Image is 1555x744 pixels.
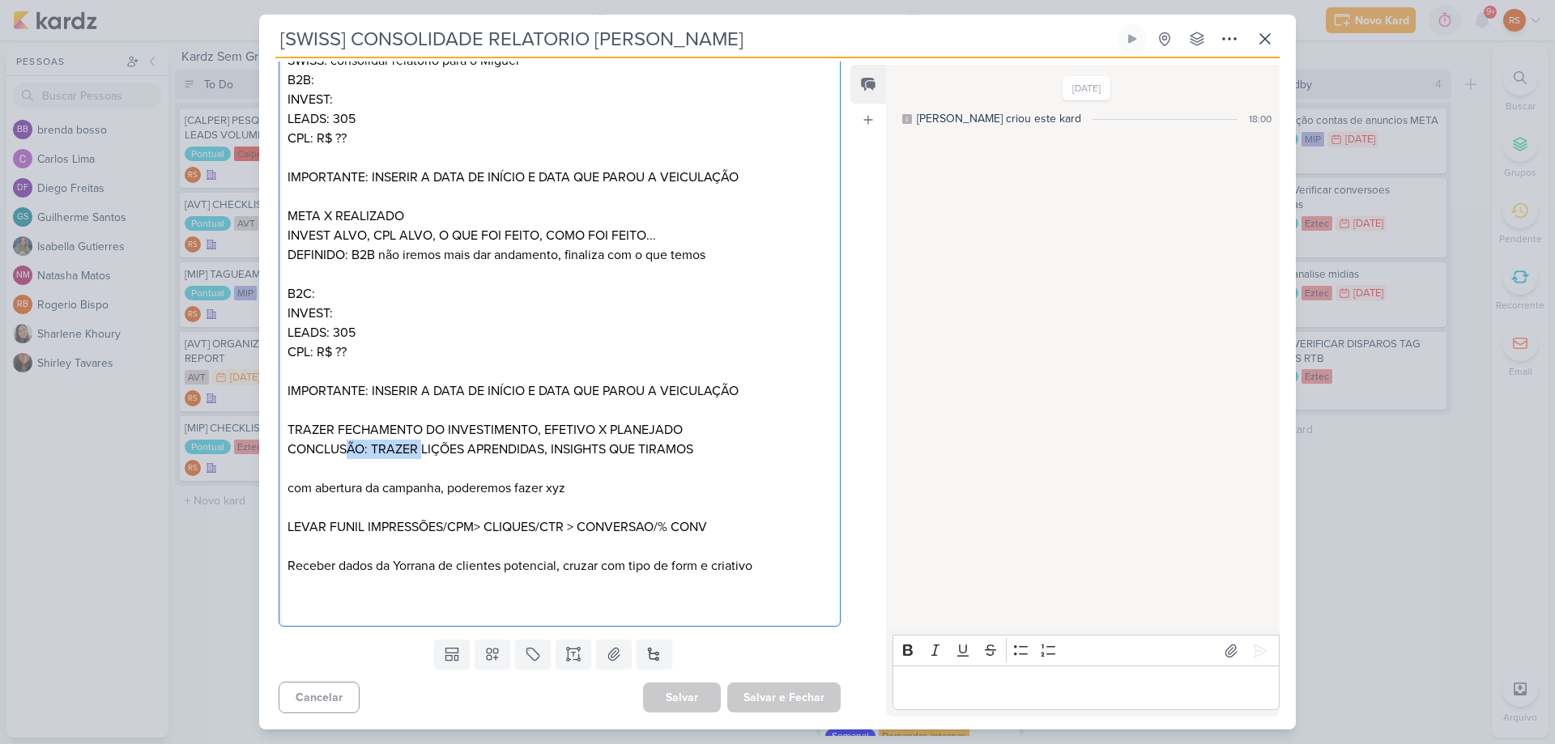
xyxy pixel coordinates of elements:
[1249,112,1272,126] div: 18:00
[893,635,1280,666] div: Editor toolbar
[1126,32,1139,45] div: Ligar relógio
[893,665,1280,710] div: Editor editing area: main
[288,206,832,245] p: META X REALIZADO INVEST ALVO, CPL ALVO, O QUE FOI FEITO, COMO FOI FEITO...
[288,517,832,576] p: LEVAR FUNIL IMPRESSÕES/CPM> CLIQUES/CTR > CONVERSAO/% CONV Receber dados da Yorrana de clientes p...
[917,110,1081,127] div: [PERSON_NAME] criou este kard
[288,440,832,459] p: CONCLUSÃO: TRAZER LIÇÕES APRENDIDAS, INSIGHTS QUE TIRAMOS
[279,682,360,713] button: Cancelar
[275,24,1114,53] input: Kard Sem Título
[288,459,832,498] p: com abertura da campanha, poderemos fazer xyz
[288,168,832,187] p: IMPORTANTE: INSERIR A DATA DE INÍCIO E DATA QUE PAROU A VEICULAÇÃO
[288,51,832,148] p: SWISS: consolidar relatório para o Miguel B2B: INVEST: LEADS: 305 CPL: R$ ??
[288,381,832,401] p: IMPORTANTE: INSERIR A DATA DE INÍCIO E DATA QUE PAROU A VEICULAÇÃO
[288,284,832,362] p: B2C: INVEST: LEADS: 305 CPL: R$ ??
[288,245,832,265] p: DEFINIDO: B2B não iremos mais dar andamento, finaliza com o que temos
[288,420,832,440] p: TRAZER FECHAMENTO DO INVESTIMENTO, EFETIVO X PLANEJADO
[279,39,841,627] div: Editor editing area: main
